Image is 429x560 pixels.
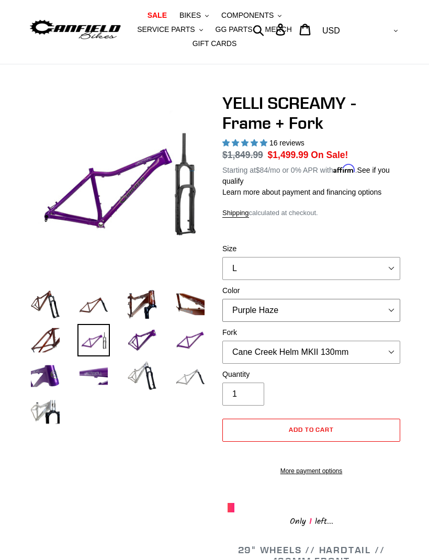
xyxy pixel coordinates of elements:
img: Canfield Bikes [29,18,122,41]
s: $1,849.99 [222,150,263,161]
img: Load image into Gallery viewer, YELLI SCREAMY - Frame + Fork [29,324,62,357]
div: Only left... [228,513,395,529]
img: Load image into Gallery viewer, YELLI SCREAMY - Frame + Fork [29,396,62,429]
span: Add to cart [289,426,334,434]
span: GG PARTS [216,26,253,35]
span: GIFT CARDS [193,40,237,49]
button: COMPONENTS [216,9,287,23]
img: Load image into Gallery viewer, YELLI SCREAMY - Frame + Fork [174,324,207,357]
span: COMPONENTS [221,12,274,20]
span: 1 [306,516,315,529]
span: Affirm [333,165,355,174]
span: BIKES [179,12,201,20]
img: Load image into Gallery viewer, YELLI SCREAMY - Frame + Fork [77,324,110,357]
button: BIKES [174,9,214,23]
img: Load image into Gallery viewer, YELLI SCREAMY - Frame + Fork [126,360,159,393]
img: Load image into Gallery viewer, YELLI SCREAMY - Frame + Fork [29,360,62,393]
a: See if you qualify - Learn more about Affirm Financing (opens in modal) [222,166,390,186]
img: Load image into Gallery viewer, YELLI SCREAMY - Frame + Fork [77,288,110,321]
label: Quantity [222,369,400,380]
a: Shipping [222,209,249,218]
a: SALE [142,9,172,23]
img: Load image into Gallery viewer, YELLI SCREAMY - Frame + Fork [174,360,207,393]
span: $84 [256,166,268,175]
a: Learn more about payment and financing options [222,188,381,197]
button: Add to cart [222,419,400,442]
span: 5.00 stars [222,139,269,148]
span: 16 reviews [269,139,304,148]
img: Load image into Gallery viewer, YELLI SCREAMY - Frame + Fork [29,288,62,321]
span: On Sale! [311,149,348,162]
span: SALE [148,12,167,20]
a: GG PARTS [210,23,258,37]
img: Load image into Gallery viewer, YELLI SCREAMY - Frame + Fork [126,324,159,357]
a: GIFT CARDS [187,37,242,51]
img: Load image into Gallery viewer, YELLI SCREAMY - Frame + Fork [77,360,110,393]
label: Size [222,244,400,255]
h1: YELLI SCREAMY - Frame + Fork [222,94,400,134]
label: Color [222,286,400,297]
img: Load image into Gallery viewer, YELLI SCREAMY - Frame + Fork [126,288,159,321]
p: Starting at /mo or 0% APR with . [222,163,400,187]
label: Fork [222,328,400,339]
button: SERVICE PARTS [132,23,208,37]
span: $1,499.99 [268,150,309,161]
a: More payment options [222,467,400,476]
img: Load image into Gallery viewer, YELLI SCREAMY - Frame + Fork [174,288,207,321]
div: calculated at checkout. [222,208,400,219]
span: SERVICE PARTS [137,26,195,35]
